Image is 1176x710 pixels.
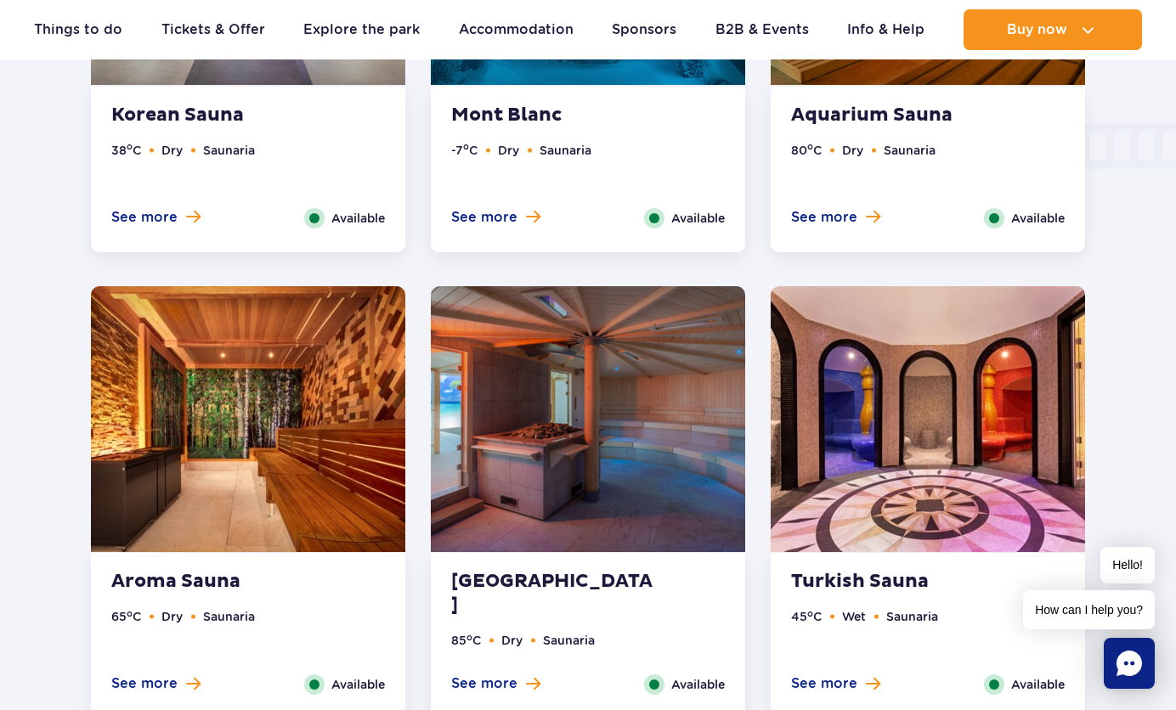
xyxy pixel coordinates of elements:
li: Dry [161,607,183,626]
button: See more [791,208,880,227]
strong: Korean Sauna [111,104,317,127]
button: See more [451,674,540,693]
span: Buy now [1007,22,1067,37]
sup: o [127,608,133,619]
span: How can I help you? [1023,590,1155,629]
sup: o [807,141,813,152]
span: See more [111,674,178,693]
li: -7 C [451,141,478,160]
span: See more [451,208,517,227]
strong: Mont Blanc [451,104,657,127]
span: Available [331,675,385,694]
strong: Aquarium Sauna [791,104,997,127]
li: 45 C [791,607,822,626]
a: Explore the park [303,9,420,50]
span: See more [791,674,857,693]
button: Buy now [964,9,1142,50]
img: Aroma Sauna [91,286,405,552]
sup: o [807,608,813,619]
span: Available [1011,209,1065,228]
img: Turkish Sauna [771,286,1085,552]
li: Saunaria [884,141,936,160]
li: Dry [161,141,183,160]
li: Saunaria [203,141,255,160]
a: B2B & Events [715,9,809,50]
li: 85 C [451,631,481,650]
strong: Aroma Sauna [111,570,317,594]
span: See more [451,674,517,693]
button: See more [111,208,201,227]
span: Hello! [1100,547,1155,583]
li: Saunaria [540,141,591,160]
a: Tickets & Offer [161,9,265,50]
a: Info & Help [847,9,924,50]
img: Maledive Sauna [431,286,745,552]
li: Dry [501,631,523,650]
li: Wet [842,607,866,626]
li: Saunaria [203,607,255,626]
sup: o [127,141,133,152]
span: See more [111,208,178,227]
span: Available [671,209,725,228]
a: Accommodation [459,9,574,50]
li: 38 C [111,141,141,160]
a: Things to do [34,9,122,50]
li: Saunaria [543,631,595,650]
li: 80 C [791,141,822,160]
button: See more [791,674,880,693]
button: See more [111,674,201,693]
li: Saunaria [886,607,938,626]
li: 65 C [111,607,141,626]
sup: o [463,141,469,152]
a: Sponsors [612,9,676,50]
sup: o [466,632,472,643]
span: Available [1011,675,1065,694]
strong: [GEOGRAPHIC_DATA] [451,570,657,617]
strong: Turkish Sauna [791,570,997,594]
div: Chat [1104,638,1155,689]
span: Available [671,675,725,694]
li: Dry [842,141,863,160]
span: See more [791,208,857,227]
li: Dry [498,141,519,160]
button: See more [451,208,540,227]
span: Available [331,209,385,228]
